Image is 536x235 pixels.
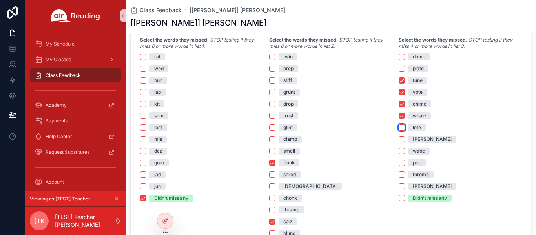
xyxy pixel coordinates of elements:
div: kit [154,100,160,107]
div: [DEMOGRAPHIC_DATA] [283,183,337,190]
a: Class Feedback [30,68,121,82]
div: chime [413,100,427,107]
span: [TK [34,216,45,226]
div: tune [413,77,423,84]
div: lom [154,124,162,131]
div: shred [283,171,296,178]
div: scrollable content [25,31,126,191]
div: gom [154,159,164,166]
div: dome [413,53,425,60]
div: prep [283,65,294,72]
span: My Classes [46,56,71,63]
p: [TEST] Teacher [PERSON_NAME] [55,213,115,229]
span: Request Substitutes [46,149,89,155]
div: smell [283,148,295,155]
div: clamp [283,136,297,143]
a: Help Center [30,129,121,144]
div: twin [283,53,293,60]
a: My Schedule [30,37,121,51]
div: flunk [283,159,295,166]
img: App logo [51,9,100,22]
div: lete [413,124,421,131]
div: mis [154,136,162,143]
span: Help Center [46,133,72,140]
div: trust [283,112,294,119]
em: STOP testing if they miss 6 or more words in list 1. [140,37,254,49]
em: STOP testing if they miss 6 or more words in list 2. [269,37,383,49]
span: Academy [46,102,67,108]
span: My Schedule [46,41,75,47]
div: jad [154,171,161,178]
div: vote [413,89,423,96]
div: chonk [283,195,297,202]
div: Didn't miss any [413,195,447,202]
a: Class Feedback [130,6,182,14]
div: wed [154,65,164,72]
a: Account [30,175,121,189]
div: drop [283,100,294,107]
a: [[PERSON_NAME]] [PERSON_NAME] [190,6,285,14]
div: glint [283,124,293,131]
div: throme [413,171,429,178]
div: Didn't miss any [154,195,188,202]
div: whale [413,112,426,119]
strong: Select the words they missed. [269,37,338,43]
a: My Classes [30,53,121,67]
div: plate [413,65,424,72]
div: thramp [283,206,299,213]
div: spiz [283,218,292,225]
div: dez [154,148,162,155]
span: Account [46,179,64,185]
a: Request Substitutes [30,145,121,159]
span: Class Feedback [140,6,182,14]
div: wabe [413,148,425,155]
strong: Select the words they missed. [399,37,467,43]
span: Class Feedback [46,72,81,78]
a: Payments [30,114,121,128]
div: sum [154,112,164,119]
h1: [[PERSON_NAME]] [PERSON_NAME] [130,17,266,28]
em: STOP testing if they miss 4 or more words in list 3. [399,37,512,49]
div: [PERSON_NAME] [413,136,452,143]
div: jun [154,183,161,190]
a: Academy [30,98,121,112]
div: pire [413,159,421,166]
div: lap [154,89,161,96]
div: rot [154,53,160,60]
div: bun [154,77,162,84]
div: stiff [283,77,292,84]
span: Viewing as [TEST] Teacher [30,196,90,202]
div: [PERSON_NAME] [413,183,452,190]
div: grunt [283,89,295,96]
strong: Select the words they missed. [140,37,209,43]
span: Payments [46,118,68,124]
